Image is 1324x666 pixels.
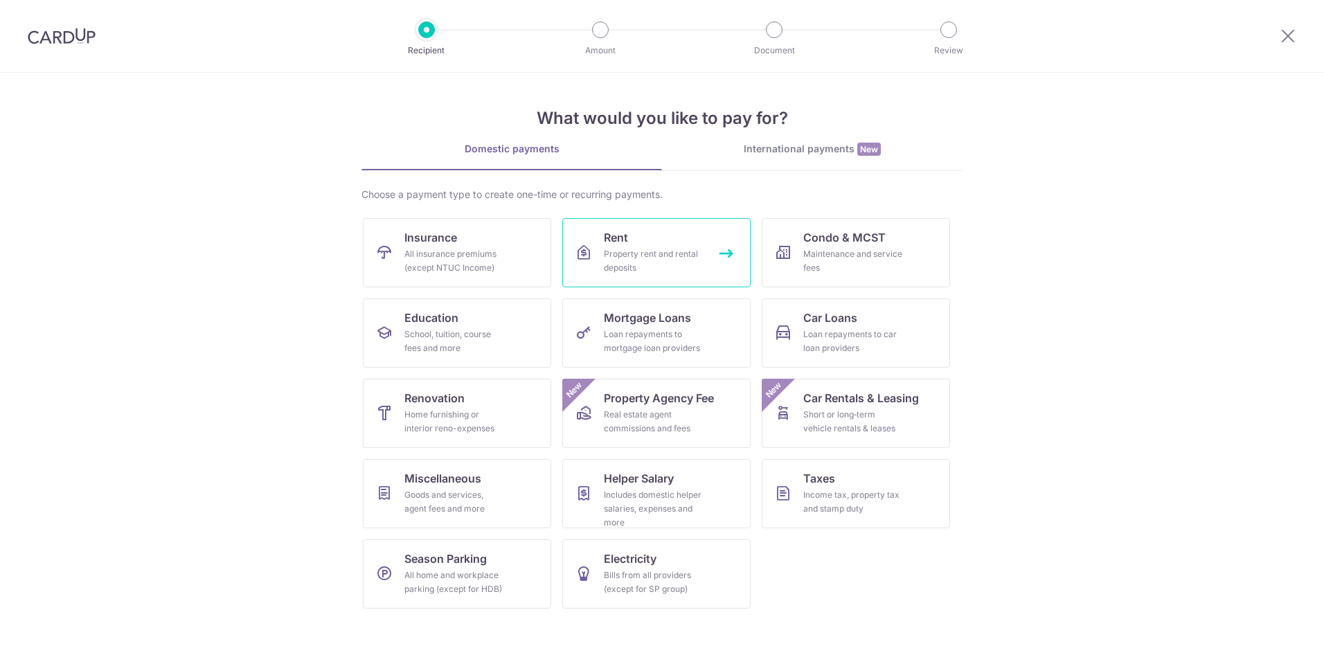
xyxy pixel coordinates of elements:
[803,470,835,487] span: Taxes
[404,550,487,567] span: Season Parking
[604,488,704,530] div: Includes domestic helper salaries, expenses and more
[604,390,714,406] span: Property Agency Fee
[404,327,504,355] div: School, tuition, course fees and more
[404,488,504,516] div: Goods and services, agent fees and more
[363,539,551,609] a: Season ParkingAll home and workplace parking (except for HDB)
[857,143,881,156] span: New
[363,459,551,528] a: MiscellaneousGoods and services, agent fees and more
[604,247,704,275] div: Property rent and rental deposits
[404,408,504,435] div: Home furnishing or interior reno-expenses
[404,229,457,246] span: Insurance
[604,550,656,567] span: Electricity
[723,44,825,57] p: Document
[803,309,857,326] span: Car Loans
[762,379,950,448] a: Car Rentals & LeasingShort or long‑term vehicle rentals & leasesNew
[363,379,551,448] a: RenovationHome furnishing or interior reno-expenses
[404,470,481,487] span: Miscellaneous
[404,309,458,326] span: Education
[562,218,751,287] a: RentProperty rent and rental deposits
[604,327,704,355] div: Loan repayments to mortgage loan providers
[31,10,60,22] span: Help
[28,28,96,44] img: CardUp
[563,379,586,402] span: New
[562,539,751,609] a: ElectricityBills from all providers (except for SP group)
[562,459,751,528] a: Helper SalaryIncludes domestic helper salaries, expenses and more
[803,327,903,355] div: Loan repayments to car loan providers
[562,298,751,368] a: Mortgage LoansLoan repayments to mortgage loan providers
[897,44,1000,57] p: Review
[604,568,704,596] div: Bills from all providers (except for SP group)
[604,309,691,326] span: Mortgage Loans
[803,229,886,246] span: Condo & MCST
[375,44,478,57] p: Recipient
[662,142,963,156] div: International payments
[404,247,504,275] div: All insurance premiums (except NTUC Income)
[803,408,903,435] div: Short or long‑term vehicle rentals & leases
[762,459,950,528] a: TaxesIncome tax, property tax and stamp duty
[762,298,950,368] a: Car LoansLoan repayments to car loan providers
[363,298,551,368] a: EducationSchool, tuition, course fees and more
[404,390,465,406] span: Renovation
[803,488,903,516] div: Income tax, property tax and stamp duty
[803,390,919,406] span: Car Rentals & Leasing
[762,218,950,287] a: Condo & MCSTMaintenance and service fees
[604,470,674,487] span: Helper Salary
[803,247,903,275] div: Maintenance and service fees
[404,568,504,596] div: All home and workplace parking (except for HDB)
[361,142,662,156] div: Domestic payments
[604,229,628,246] span: Rent
[361,188,963,201] div: Choose a payment type to create one-time or recurring payments.
[762,379,785,402] span: New
[549,44,652,57] p: Amount
[604,408,704,435] div: Real estate agent commissions and fees
[363,218,551,287] a: InsuranceAll insurance premiums (except NTUC Income)
[361,106,963,131] h4: What would you like to pay for?
[562,379,751,448] a: Property Agency FeeReal estate agent commissions and feesNew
